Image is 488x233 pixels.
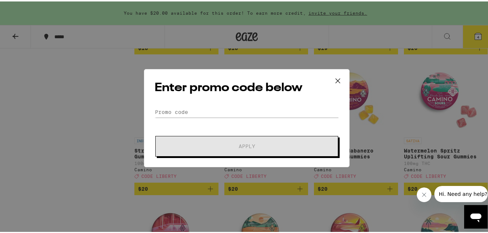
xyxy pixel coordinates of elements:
[417,186,431,201] iframe: Close message
[239,142,255,147] span: Apply
[155,135,338,155] button: Apply
[464,204,488,227] iframe: Button to launch messaging window
[155,78,339,95] h2: Enter promo code below
[434,184,488,201] iframe: Message from company
[155,105,339,116] input: Promo code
